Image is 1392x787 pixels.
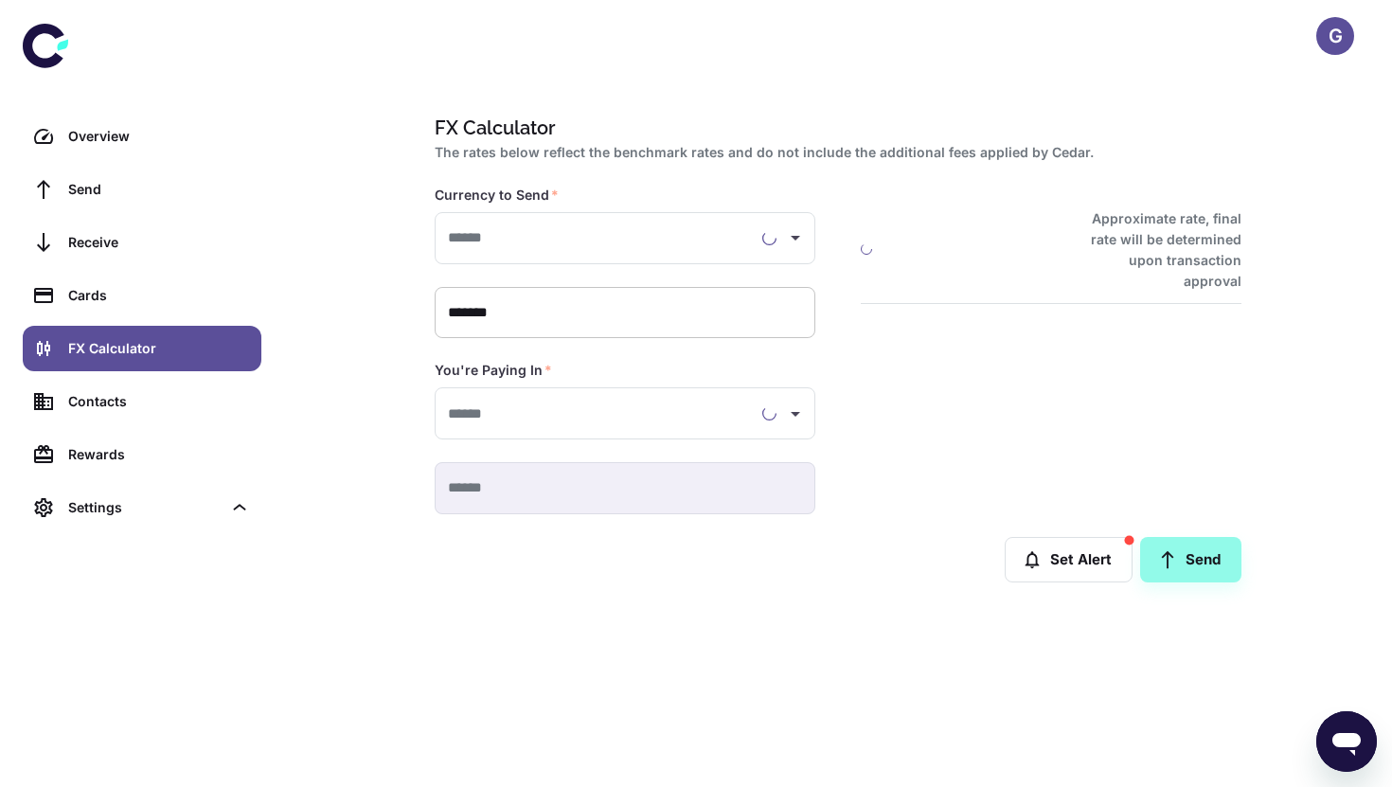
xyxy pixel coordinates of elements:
a: Rewards [23,432,261,477]
div: Cards [68,285,250,306]
a: FX Calculator [23,326,261,371]
a: Send [23,167,261,212]
div: Send [68,179,250,200]
a: Cards [23,273,261,318]
a: Receive [23,220,261,265]
h6: Approximate rate, final rate will be determined upon transaction approval [1070,208,1241,292]
div: Receive [68,232,250,253]
button: Open [782,401,809,427]
iframe: Button to launch messaging window [1316,711,1377,772]
a: Overview [23,114,261,159]
button: G [1316,17,1354,55]
div: Contacts [68,391,250,412]
div: FX Calculator [68,338,250,359]
div: Rewards [68,444,250,465]
button: Set Alert [1005,537,1133,582]
h1: FX Calculator [435,114,1234,142]
a: Send [1140,537,1241,582]
button: Open [782,224,809,251]
div: Settings [68,497,222,518]
div: Settings [23,485,261,530]
a: Contacts [23,379,261,424]
label: Currency to Send [435,186,559,205]
label: You're Paying In [435,361,552,380]
div: Overview [68,126,250,147]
